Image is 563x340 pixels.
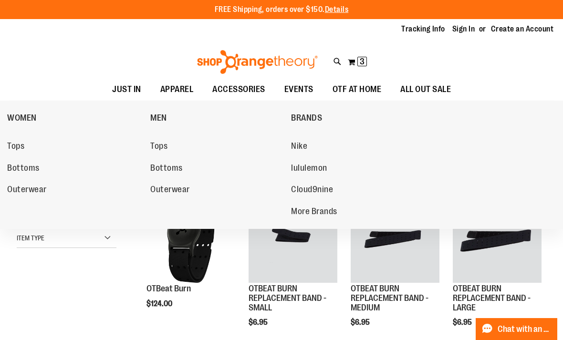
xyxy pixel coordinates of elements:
[476,318,558,340] button: Chat with an Expert
[452,24,475,34] a: Sign In
[498,325,552,334] span: Chat with an Expert
[351,284,428,312] a: OTBEAT BURN REPLACEMENT BAND - MEDIUM
[7,163,40,175] span: Bottoms
[291,163,327,175] span: lululemon
[112,79,141,100] span: JUST IN
[146,194,235,283] img: Main view of OTBeat Burn 6.0-C
[17,234,44,242] span: Item Type
[453,318,473,327] span: $6.95
[249,194,337,284] a: OTBEAT BURN REPLACEMENT BAND - SMALL
[291,185,333,196] span: Cloud9nine
[249,318,269,327] span: $6.95
[142,189,240,332] div: product
[7,113,37,125] span: WOMEN
[351,194,439,283] img: OTBEAT BURN REPLACEMENT BAND - MEDIUM
[291,206,337,218] span: More Brands
[146,194,235,284] a: Main view of OTBeat Burn 6.0-C
[146,284,191,293] a: OTBeat Burn
[249,284,326,312] a: OTBEAT BURN REPLACEMENT BAND - SMALL
[7,141,24,153] span: Tops
[150,163,183,175] span: Bottoms
[351,194,439,284] a: OTBEAT BURN REPLACEMENT BAND - MEDIUM
[249,194,337,283] img: OTBEAT BURN REPLACEMENT BAND - SMALL
[150,113,167,125] span: MEN
[400,79,451,100] span: ALL OUT SALE
[291,113,322,125] span: BRANDS
[491,24,554,34] a: Create an Account
[212,79,265,100] span: ACCESSORIES
[453,284,531,312] a: OTBEAT BURN REPLACEMENT BAND - LARGE
[196,50,319,74] img: Shop Orangetheory
[215,4,349,15] p: FREE Shipping, orders over $150.
[360,57,365,66] span: 3
[291,141,307,153] span: Nike
[325,5,349,14] a: Details
[146,299,174,308] span: $124.00
[351,318,371,327] span: $6.95
[453,194,542,283] img: OTBEAT BURN REPLACEMENT BAND - LARGE
[150,141,167,153] span: Tops
[150,185,190,196] span: Outerwear
[401,24,445,34] a: Tracking Info
[333,79,382,100] span: OTF AT HOME
[284,79,313,100] span: EVENTS
[453,194,542,284] a: OTBEAT BURN REPLACEMENT BAND - LARGE
[7,185,47,196] span: Outerwear
[160,79,194,100] span: APPAREL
